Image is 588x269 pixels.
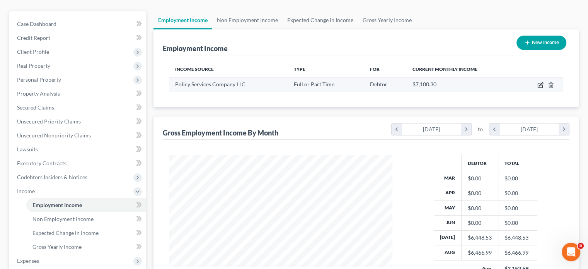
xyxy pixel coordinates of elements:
[32,243,82,250] span: Gross Yearly Income
[283,11,358,29] a: Expected Change in Income
[11,142,146,156] a: Lawsuits
[32,202,82,208] span: Employment Income
[11,156,146,170] a: Executory Contracts
[559,123,569,135] i: chevron_right
[434,245,462,260] th: Aug
[153,11,212,29] a: Employment Income
[17,104,54,111] span: Secured Claims
[392,123,402,135] i: chevron_left
[461,155,498,171] th: Debtor
[163,44,228,53] div: Employment Income
[212,11,283,29] a: Non Employment Income
[11,87,146,101] a: Property Analysis
[17,62,50,69] span: Real Property
[468,234,492,242] div: $6,448.53
[26,226,146,240] a: Expected Change in Income
[468,204,492,212] div: $0.00
[11,31,146,45] a: Credit Report
[498,230,537,245] td: $6,448.53
[294,81,334,87] span: Full or Part Time
[26,212,146,226] a: Non Employment Income
[402,123,461,135] div: [DATE]
[17,21,56,27] span: Case Dashboard
[11,17,146,31] a: Case Dashboard
[498,245,537,260] td: $6,466.99
[468,249,492,257] div: $6,466.99
[412,66,477,72] span: Current Monthly Income
[32,230,99,236] span: Expected Change in Income
[26,198,146,212] a: Employment Income
[11,101,146,115] a: Secured Claims
[500,123,559,135] div: [DATE]
[498,155,537,171] th: Total
[294,66,305,72] span: Type
[370,81,387,87] span: Debtor
[26,240,146,254] a: Gross Yearly Income
[163,128,278,137] div: Gross Employment Income By Month
[562,243,580,261] iframe: Intercom live chat
[370,66,380,72] span: For
[17,48,49,55] span: Client Profile
[468,189,492,197] div: $0.00
[498,171,537,186] td: $0.00
[516,36,566,50] button: New Income
[17,174,87,180] span: Codebtors Insiders & Notices
[434,230,462,245] th: [DATE]
[468,175,492,182] div: $0.00
[478,125,483,133] span: to
[434,171,462,186] th: Mar
[17,146,38,152] span: Lawsuits
[17,188,35,194] span: Income
[412,81,436,87] span: $7,100.30
[489,123,500,135] i: chevron_left
[17,76,61,83] span: Personal Property
[461,123,471,135] i: chevron_right
[434,186,462,200] th: Apr
[17,34,50,41] span: Credit Report
[175,66,214,72] span: Income Source
[498,216,537,230] td: $0.00
[17,132,91,139] span: Unsecured Nonpriority Claims
[578,243,584,249] span: 5
[17,90,60,97] span: Property Analysis
[434,200,462,215] th: May
[11,115,146,129] a: Unsecured Priority Claims
[434,216,462,230] th: Jun
[17,118,81,125] span: Unsecured Priority Claims
[11,129,146,142] a: Unsecured Nonpriority Claims
[468,219,492,227] div: $0.00
[358,11,416,29] a: Gross Yearly Income
[498,186,537,200] td: $0.00
[32,216,94,222] span: Non Employment Income
[498,200,537,215] td: $0.00
[17,257,39,264] span: Expenses
[17,160,66,166] span: Executory Contracts
[175,81,245,87] span: Policy Services Company LLC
